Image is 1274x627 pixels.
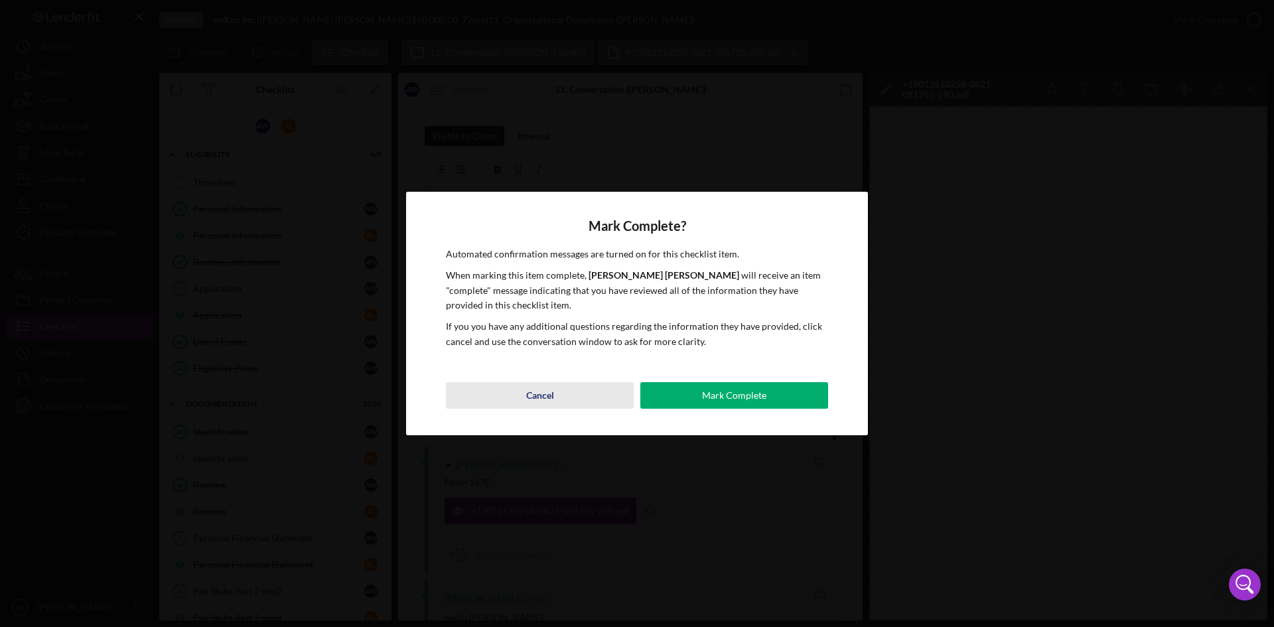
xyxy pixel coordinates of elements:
[446,382,634,409] button: Cancel
[446,319,828,349] p: If you you have any additional questions regarding the information they have provided, click canc...
[446,218,828,234] h4: Mark Complete?
[589,269,739,281] b: [PERSON_NAME] [PERSON_NAME]
[446,268,828,313] p: When marking this item complete, will receive an item "complete" message indicating that you have...
[526,382,554,409] div: Cancel
[446,247,828,261] p: Automated confirmation messages are turned on for this checklist item.
[702,382,766,409] div: Mark Complete
[640,382,828,409] button: Mark Complete
[1229,569,1261,600] div: Open Intercom Messenger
